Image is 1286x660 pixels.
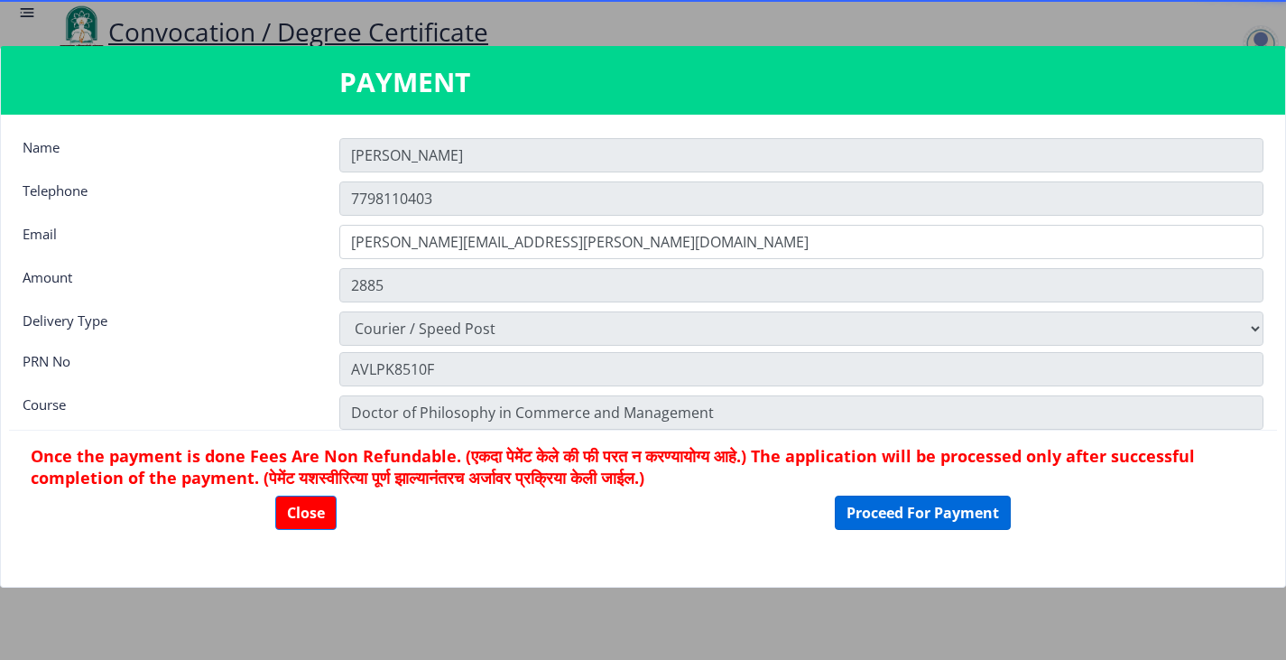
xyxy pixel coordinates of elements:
[835,496,1011,530] button: Proceed For Payment
[9,225,326,255] div: Email
[31,445,1255,488] h6: Once the payment is done Fees Are Non Refundable. (एकदा पेमेंट केले की फी परत न करण्यायोग्य आहे.)...
[339,225,1263,259] input: Email
[9,395,326,425] div: Course
[9,311,326,341] div: Delivery Type
[339,268,1263,302] input: Amount
[9,268,326,298] div: Amount
[9,138,326,168] div: Name
[339,64,947,100] h3: PAYMENT
[275,496,337,530] button: Close
[9,352,326,382] div: PRN No
[9,181,326,211] div: Telephone
[339,181,1263,216] input: Telephone
[339,138,1263,172] input: Name
[339,395,1263,430] input: Zipcode
[339,352,1263,386] input: Zipcode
